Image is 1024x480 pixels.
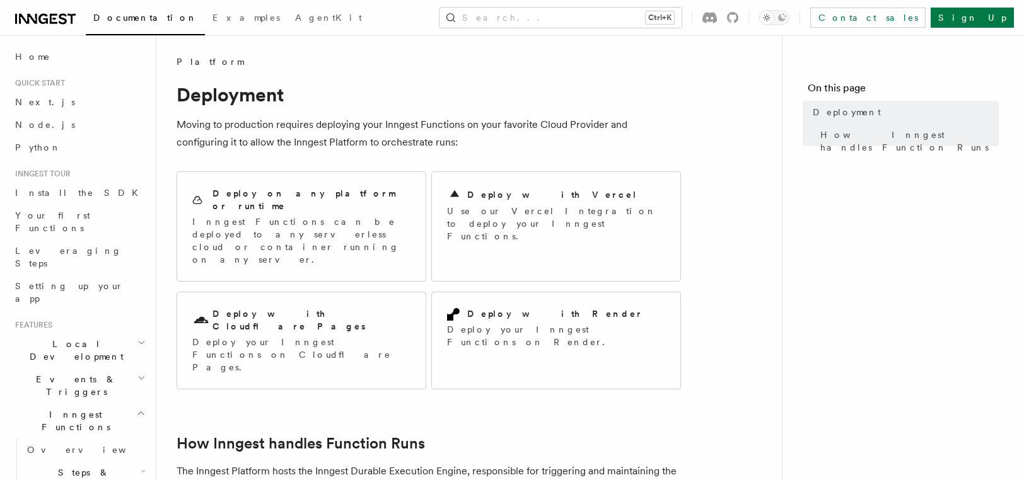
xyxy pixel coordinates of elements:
a: Sign Up [931,8,1014,28]
a: Deploy with RenderDeploy your Inngest Functions on Render. [431,292,681,389]
span: Your first Functions [15,210,90,233]
a: Leveraging Steps [10,239,148,275]
span: Quick start [10,78,65,88]
p: Use our Vercel Integration to deploy your Inngest Functions. [447,205,665,243]
span: Python [15,142,61,152]
h2: Deploy with Vercel [467,188,637,201]
span: Examples [212,13,280,23]
button: Events & Triggers [10,368,148,403]
a: How Inngest handles Function Runs [177,435,425,452]
a: Home [10,45,148,68]
svg: Cloudflare [192,312,210,329]
span: Leveraging Steps [15,246,122,268]
a: Contact sales [810,8,926,28]
a: Documentation [86,4,205,35]
span: Next.js [15,97,75,107]
h1: Deployment [177,83,681,106]
span: Platform [177,55,243,68]
a: Deploy on any platform or runtimeInngest Functions can be deployed to any serverless cloud or con... [177,171,426,282]
a: Setting up your app [10,275,148,310]
h4: On this page [808,81,999,101]
p: Moving to production requires deploying your Inngest Functions on your favorite Cloud Provider an... [177,116,681,151]
span: Home [15,50,50,63]
span: Inngest tour [10,169,71,179]
a: Overview [22,438,148,461]
a: AgentKit [288,4,369,34]
span: Install the SDK [15,188,146,198]
span: Overview [27,445,157,455]
a: Next.js [10,91,148,113]
a: Deploy with Cloudflare PagesDeploy your Inngest Functions on Cloudflare Pages. [177,292,426,389]
span: Events & Triggers [10,373,137,398]
a: Deployment [808,101,999,123]
span: Local Development [10,338,137,363]
h2: Deploy with Render [467,307,643,320]
h2: Deploy on any platform or runtime [212,187,410,212]
span: AgentKit [295,13,362,23]
a: Node.js [10,113,148,136]
a: Your first Functions [10,204,148,239]
button: Inngest Functions [10,403,148,438]
a: How Inngest handles Function Runs [815,123,999,159]
p: Inngest Functions can be deployed to any serverless cloud or container running on any server. [192,215,410,266]
a: Install the SDK [10,181,148,204]
button: Toggle dark mode [759,10,789,25]
button: Local Development [10,333,148,368]
span: How Inngest handles Function Runs [820,129,999,154]
kbd: Ctrl+K [646,11,674,24]
span: Features [10,320,52,330]
button: Search...Ctrl+K [439,8,682,28]
span: Setting up your app [15,281,124,304]
p: Deploy your Inngest Functions on Render. [447,323,665,348]
a: Deploy with VercelUse our Vercel Integration to deploy your Inngest Functions. [431,171,681,282]
a: Examples [205,4,288,34]
span: Inngest Functions [10,408,136,433]
h2: Deploy with Cloudflare Pages [212,307,410,333]
a: Python [10,136,148,159]
p: Deploy your Inngest Functions on Cloudflare Pages. [192,336,410,374]
span: Documentation [93,13,197,23]
span: Deployment [813,106,881,118]
span: Node.js [15,120,75,130]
